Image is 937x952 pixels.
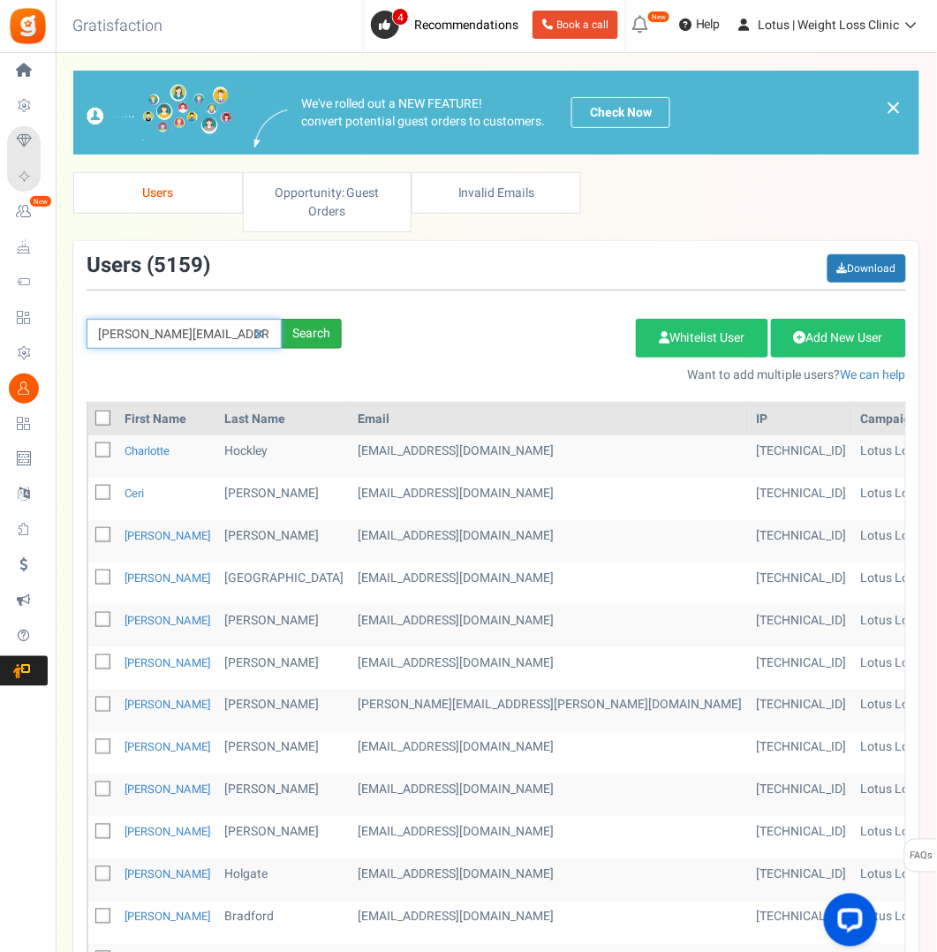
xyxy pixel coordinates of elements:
span: 5159 [154,250,203,281]
th: IP [750,404,854,435]
td: [GEOGRAPHIC_DATA] [217,563,351,605]
a: [PERSON_NAME] [125,824,210,841]
h3: Gratisfaction [53,9,182,44]
span: Recommendations [414,16,518,34]
td: customer [351,605,750,647]
a: [PERSON_NAME] [125,527,210,544]
img: Gratisfaction [8,6,48,46]
td: [TECHNICAL_ID] [750,817,854,859]
a: We can help [841,366,906,384]
a: [PERSON_NAME] [125,739,210,756]
a: [PERSON_NAME] [125,570,210,586]
a: [PERSON_NAME] [125,866,210,883]
p: Want to add multiple users? [368,366,906,384]
td: [TECHNICAL_ID] [750,605,854,647]
a: Invalid Emails [412,172,581,214]
span: Help [691,16,721,34]
em: New [647,11,670,23]
img: images [87,84,232,141]
td: [PERSON_NAME] [217,647,351,690]
td: customer [351,520,750,563]
td: [PERSON_NAME] [217,774,351,817]
td: customer [351,435,750,478]
td: [TECHNICAL_ID] [750,774,854,817]
td: [TECHNICAL_ID] [750,902,854,944]
a: [PERSON_NAME] [125,697,210,714]
a: Whitelist User [636,319,768,358]
td: [PERSON_NAME] [217,732,351,774]
td: [TECHNICAL_ID] [750,647,854,690]
td: customer [351,774,750,817]
a: Download [827,254,906,283]
a: Charlotte [125,442,170,459]
em: New [29,195,52,208]
td: [PERSON_NAME] [217,817,351,859]
a: Users [73,172,243,214]
td: customer [351,859,750,902]
td: customer [351,732,750,774]
a: Opportunity: Guest Orders [243,172,412,232]
th: Last Name [217,404,351,435]
a: Ceri [125,485,144,502]
td: [PERSON_NAME] [217,478,351,520]
td: customer [351,563,750,605]
a: Check Now [571,97,670,128]
td: Hockley [217,435,351,478]
input: Search by email or name [87,319,282,349]
div: Search [282,319,342,349]
td: [TECHNICAL_ID] [750,563,854,605]
a: × [886,97,902,118]
td: customer [351,690,750,732]
td: [TECHNICAL_ID] [750,435,854,478]
a: New [7,197,48,227]
td: Bradford [217,902,351,944]
a: [PERSON_NAME] [125,909,210,926]
td: customer [351,902,750,944]
span: 4 [392,8,409,26]
a: Add New User [771,319,906,358]
td: customer [351,817,750,859]
a: [PERSON_NAME] [125,654,210,671]
a: [PERSON_NAME] [125,612,210,629]
td: customer [351,647,750,690]
td: [TECHNICAL_ID] [750,478,854,520]
span: FAQs [910,840,933,873]
td: Holgate [217,859,351,902]
h3: Users ( ) [87,254,210,277]
a: Help [672,11,728,39]
td: [PERSON_NAME] [217,605,351,647]
a: Book a call [533,11,618,39]
th: First Name [117,404,217,435]
td: [PERSON_NAME] [217,520,351,563]
td: customer [351,478,750,520]
a: [PERSON_NAME] [125,782,210,798]
td: [PERSON_NAME] [217,690,351,732]
td: [TECHNICAL_ID] [750,520,854,563]
a: 4 Recommendations [371,11,525,39]
img: images [254,110,288,147]
td: [TECHNICAL_ID] [750,732,854,774]
span: Lotus | Weight Loss Clinic [759,16,900,34]
p: We've rolled out a NEW FEATURE! convert potential guest orders to customers. [301,95,545,131]
td: [TECHNICAL_ID] [750,859,854,902]
td: [TECHNICAL_ID] [750,690,854,732]
th: Email [351,404,750,435]
a: Reset [246,319,273,350]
